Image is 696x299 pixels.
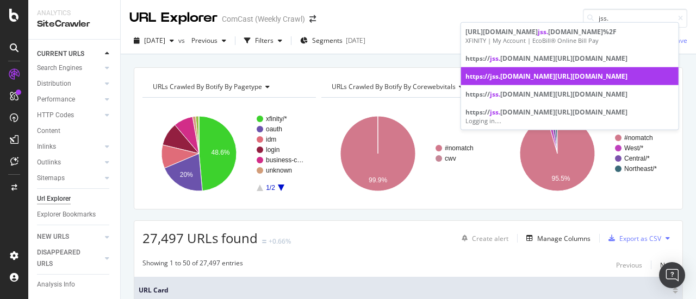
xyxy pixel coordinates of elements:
[139,285,670,295] span: URL Card
[37,193,113,205] a: Url Explorer
[37,62,102,74] a: Search Engines
[330,78,485,96] h4: URLs Crawled By Botify By corewebvitals
[660,260,674,270] div: Next
[37,209,113,220] a: Explorer Bookmarks
[37,110,102,121] a: HTTP Codes
[142,258,243,271] div: Showing 1 to 50 of 27,497 entries
[346,36,365,45] div: [DATE]
[465,90,674,99] div: https:// [DOMAIN_NAME][URL][DOMAIN_NAME]
[332,82,456,91] span: URLs Crawled By Botify By corewebvitals
[604,230,661,247] button: Export as CSV
[619,234,661,243] div: Export as CSV
[537,234,591,243] div: Manage Columns
[262,240,266,243] img: Equal
[522,232,591,245] button: Manage Columns
[616,260,642,270] div: Previous
[616,258,642,271] button: Previous
[266,136,276,143] text: idm
[129,32,178,49] button: [DATE]
[490,107,500,117] span: jss.
[153,82,262,91] span: URLs Crawled By Botify By pagetype
[465,54,674,63] div: https:// [DOMAIN_NAME][URL][DOMAIN_NAME]
[37,48,102,60] a: CURRENT URLS
[551,175,570,182] text: 95.5%
[37,141,102,152] a: Inlinks
[461,67,679,85] a: https://jss.[DOMAIN_NAME][URL][DOMAIN_NAME]
[37,48,84,60] div: CURRENT URLS
[37,62,82,74] div: Search Engines
[178,36,187,45] span: vs
[37,193,71,205] div: Url Explorer
[37,173,102,184] a: Sitemaps
[538,27,548,36] span: jss.
[461,49,679,67] a: https://jss.[DOMAIN_NAME][URL][DOMAIN_NAME]
[37,110,74,121] div: HTTP Codes
[37,209,96,220] div: Explorer Bookmarks
[37,78,102,90] a: Distribution
[37,247,102,270] a: DISAPPEARED URLS
[269,237,291,246] div: +0.66%
[465,107,674,117] div: https:// [DOMAIN_NAME][URL][DOMAIN_NAME]
[624,144,643,152] text: West/*
[461,23,679,49] a: [URL][DOMAIN_NAME]jss.[DOMAIN_NAME]%2FXFINITY | My Account | EcoBill® Online Bill Pay
[37,18,111,30] div: SiteCrawler
[37,125,60,137] div: Content
[472,234,508,243] div: Create alert
[624,134,653,142] text: #nomatch
[240,32,287,49] button: Filters
[129,9,217,27] div: URL Explorer
[142,229,258,247] span: 27,497 URLs found
[659,262,685,288] div: Open Intercom Messenger
[309,15,316,23] div: arrow-right-arrow-left
[445,155,456,162] text: cwv
[266,146,279,154] text: login
[37,157,61,168] div: Outlinks
[37,173,65,184] div: Sitemaps
[37,247,92,270] div: DISAPPEARED URLS
[266,167,292,174] text: unknown
[266,156,303,164] text: business-c…
[266,115,287,123] text: xfinity/*
[624,165,657,173] text: Northeast/*
[266,125,282,133] text: oauth
[660,258,674,271] button: Next
[465,72,674,81] div: https:// [DOMAIN_NAME][URL][DOMAIN_NAME]
[312,36,343,45] span: Segments
[461,85,679,103] a: https://jss.[DOMAIN_NAME][URL][DOMAIN_NAME]
[37,9,111,18] div: Analytics
[37,231,69,243] div: NEW URLS
[144,36,165,45] span: 2025 Aug. 23rd
[624,155,650,162] text: Central/*
[490,72,500,81] span: jss.
[222,14,305,24] div: ComCast (Weekly Crawl)
[37,279,75,290] div: Analysis Info
[583,9,687,28] input: Find a URL
[461,103,679,130] a: https://jss.[DOMAIN_NAME][URL][DOMAIN_NAME]Logging in....
[187,32,231,49] button: Previous
[490,54,500,63] span: jss.
[457,230,508,247] button: Create alert
[37,141,56,152] div: Inlinks
[369,176,387,184] text: 99.9%
[255,36,274,45] div: Filters
[211,149,229,156] text: 48.6%
[37,125,113,137] a: Content
[37,231,102,243] a: NEW URLS
[266,184,275,192] text: 1/2
[501,106,672,201] svg: A chart.
[37,279,113,290] a: Analysis Info
[142,106,313,201] svg: A chart.
[321,106,492,201] svg: A chart.
[37,78,71,90] div: Distribution
[673,36,687,45] div: Save
[37,94,75,105] div: Performance
[37,94,102,105] a: Performance
[465,27,674,36] div: [URL][DOMAIN_NAME] [DOMAIN_NAME]%2F
[187,36,217,45] span: Previous
[37,157,102,168] a: Outlinks
[465,117,674,125] div: Logging in....
[465,36,674,45] div: XFINITY | My Account | EcoBill® Online Bill Pay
